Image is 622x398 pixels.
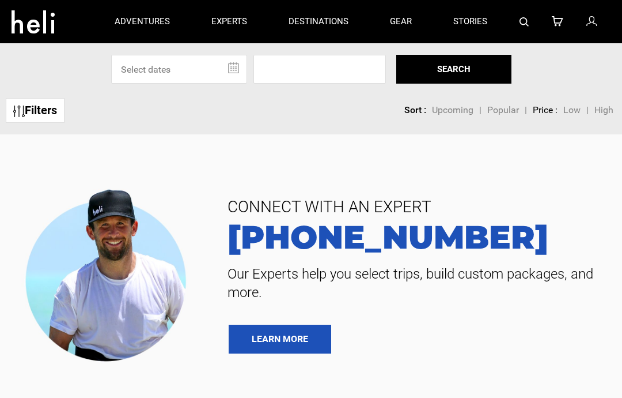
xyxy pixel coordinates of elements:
[13,106,25,117] img: btn-icon.svg
[115,16,170,28] p: adventures
[563,104,581,115] span: Low
[111,55,247,84] input: Select dates
[17,181,202,366] img: contact our team
[586,104,589,117] li: |
[219,221,605,253] a: [PHONE_NUMBER]
[289,16,348,28] p: destinations
[479,104,481,117] li: |
[229,325,331,354] a: LEARN MORE
[211,16,247,28] p: experts
[533,104,557,117] li: Price :
[594,104,613,115] span: High
[396,55,511,84] button: SEARCH
[6,98,65,123] a: Filters
[219,265,605,302] span: Our Experts help you select trips, build custom packages, and more.
[487,104,519,115] span: Popular
[519,17,529,27] img: search-bar-icon.svg
[525,104,527,117] li: |
[432,104,473,115] span: Upcoming
[404,104,426,117] li: Sort :
[219,193,605,221] span: CONNECT WITH AN EXPERT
